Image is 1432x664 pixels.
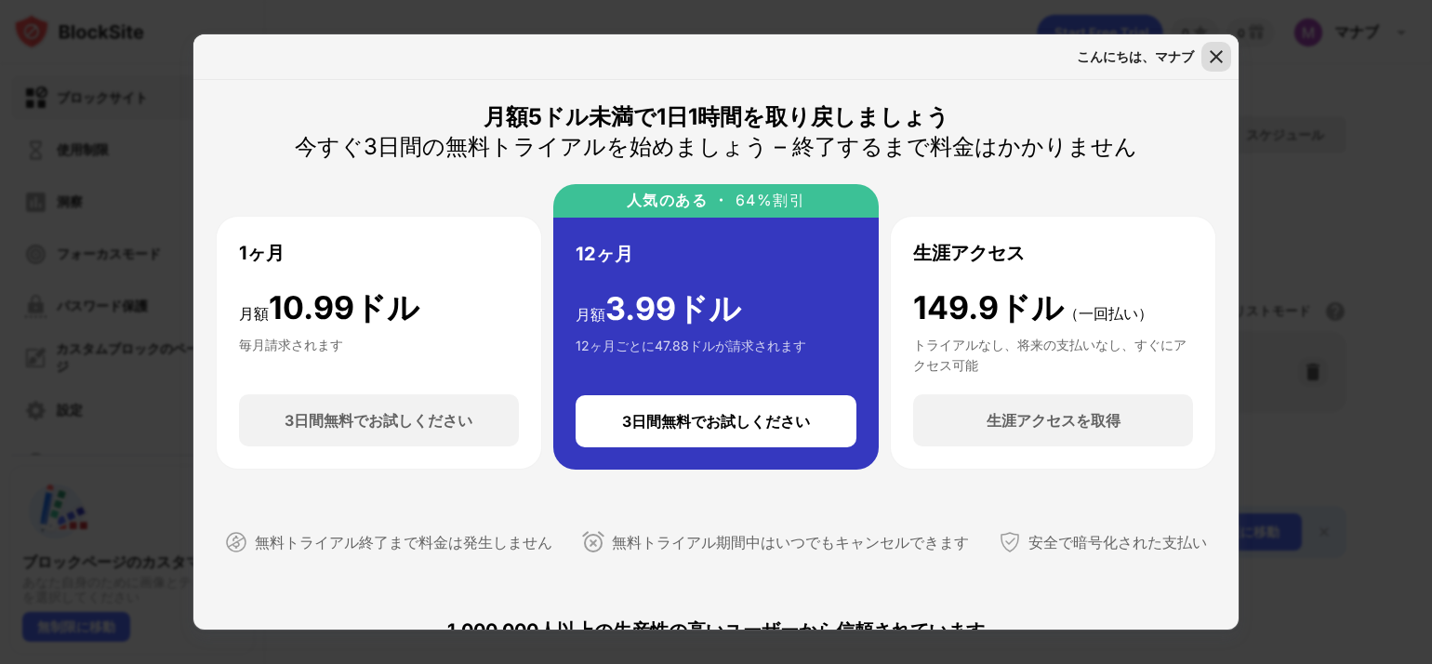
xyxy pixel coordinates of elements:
img: 支払わない [225,531,247,553]
font: ドル [676,289,741,327]
font: トライアルなし、将来の支払いなし、すぐにアクセス可能 [913,337,1187,373]
font: 生涯アクセス [913,242,1025,264]
font: 3日間無料でお試しください [285,411,472,430]
font: 月額 [239,304,269,323]
font: 人気のある ・ [627,191,730,209]
font: ドル [354,288,419,326]
font: 月額5ドル未満で1日1時間を取り戻しましょう [484,103,949,130]
font: 64%割引 [736,191,806,209]
font: こんにちは、マナブ [1077,48,1194,64]
font: 月額 [576,305,605,324]
font: 安全で暗号化された支払い [1028,533,1207,551]
font: 1ヶ月 [239,242,285,264]
font: 12ヶ月 [576,243,633,265]
img: いつでもキャンセル可能 [582,531,604,553]
font: 無料トライアル期間中はいつでもキャンセルできます [612,533,969,551]
font: 3日間無料でお試しください [622,412,810,431]
font: 12ヶ月ごとに47.88ドルが請求されます [576,338,806,353]
font: 無料トライアル終了まで料金は発生しません [255,533,552,551]
font: 1,000,000人以上の生産性の高いユーザーから信頼されています [447,619,985,642]
font: 10.99 [269,288,354,326]
img: 安全な支払い [999,531,1021,553]
font: 今すぐ3日間の無料トライアルを始めましょう – 終了するまで料金はかかりません [295,133,1137,160]
font: 149.9ドル [913,288,1064,326]
font: 生涯アクセスを取得 [987,411,1120,430]
font: （一回払い） [1064,304,1153,323]
font: 毎月請求されます [239,337,343,352]
font: 3.99 [605,289,676,327]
